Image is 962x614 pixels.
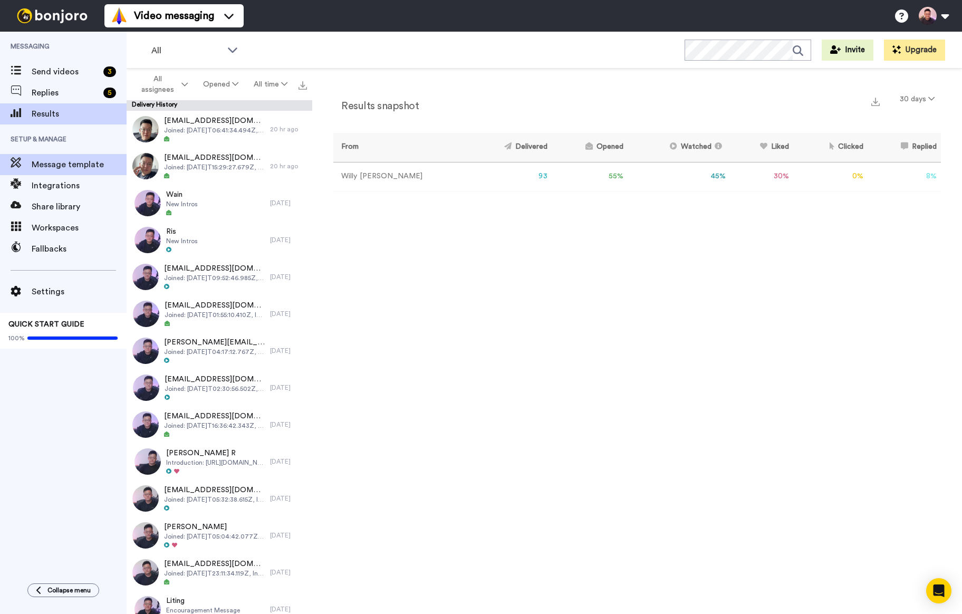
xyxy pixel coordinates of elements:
img: d64195de-223b-4930-88a8-79c636cccd6c-thumb.jpg [132,411,159,438]
div: [DATE] [270,310,307,318]
div: [DATE] [270,531,307,540]
span: Wain [166,189,198,200]
span: Message template [32,158,127,171]
span: Integrations [32,179,127,192]
span: [EMAIL_ADDRESS][DOMAIN_NAME] [165,374,265,385]
span: [EMAIL_ADDRESS][DOMAIN_NAME] [164,559,265,569]
div: [DATE] [270,420,307,429]
button: Export a summary of each team member’s results that match this filter now. [868,93,883,109]
div: [DATE] [270,605,307,613]
span: Video messaging [134,8,214,23]
img: c839cb43-feb2-424e-a8a5-304f7ee841ba-thumb.jpg [132,338,159,364]
th: Clicked [793,133,867,162]
span: New Intros [166,200,198,208]
img: vm-color.svg [111,7,128,24]
span: [EMAIL_ADDRESS][DOMAIN_NAME] [164,485,265,495]
th: Replied [868,133,941,162]
button: All assignees [129,70,195,99]
span: [EMAIL_ADDRESS][DOMAIN_NAME] [164,411,265,421]
div: [DATE] [270,347,307,355]
img: cfa2b3b5-503d-4e8a-b426-88352e7c3a51-thumb.jpg [132,559,159,586]
td: 30 % [730,162,793,191]
img: 8f2b378f-994e-4e9a-be6e-253e54ad4f64-thumb.jpg [133,375,159,401]
span: [EMAIL_ADDRESS][DOMAIN_NAME] [164,116,265,126]
span: [EMAIL_ADDRESS][DOMAIN_NAME] [165,300,265,311]
img: export.svg [871,98,880,106]
button: Upgrade [884,40,945,61]
span: Liting [166,596,240,606]
td: Willy [PERSON_NAME] [333,162,468,191]
img: b10d50cb-6fa1-44e7-880b-829d2a46092c-thumb.jpg [134,448,161,475]
th: From [333,133,468,162]
span: [PERSON_NAME] R [166,448,265,458]
span: Replies [32,87,99,99]
span: [PERSON_NAME] [164,522,265,532]
div: 5 [103,88,116,98]
button: Export all results that match these filters now. [295,76,310,92]
div: Delivery History [127,100,312,111]
span: New Intros [166,237,198,245]
span: Workspaces [32,222,127,234]
span: Joined: [DATE]T23:11:34.119Z, Introduction: I'm Eve from [GEOGRAPHIC_DATA] currently homemaker, t... [164,569,265,578]
div: [DATE] [270,273,307,281]
div: Open Intercom Messenger [926,578,951,603]
img: a19fcb3e-38c1-46f4-ba13-de50184c6ea0-thumb.jpg [132,153,159,179]
a: WainNew Intros[DATE] [127,185,312,222]
div: [DATE] [270,199,307,207]
button: 30 days [893,90,941,109]
a: [PERSON_NAME][EMAIL_ADDRESS][DOMAIN_NAME]Joined: [DATE]T04:17:12.767Z, Introduction: [PERSON_NAME... [127,332,312,369]
span: Fallbacks [32,243,127,255]
td: 93 [468,162,552,191]
img: 97d23742-c326-4b0b-8411-e823ef76f352-thumb.jpg [132,264,159,290]
span: [EMAIL_ADDRESS][DOMAIN_NAME] [164,263,265,274]
div: [DATE] [270,236,307,244]
td: 45 % [628,162,730,191]
button: Invite [822,40,873,61]
img: fbcfe39d-cbf5-496d-8686-65bb499babd4-thumb.jpg [132,485,159,512]
div: 20 hr ago [270,162,307,170]
a: [EMAIL_ADDRESS][DOMAIN_NAME]Joined: [DATE]T02:30:56.502Z, Introduction: Hello, I’m [PERSON_NAME],... [127,369,312,406]
img: 57867f60-7737-4b01-9f0d-9be58b235aac-thumb.jpg [134,190,161,216]
img: export.svg [299,81,307,90]
span: Joined: [DATE]T02:30:56.502Z, Introduction: Hello, I’m [PERSON_NAME], e-commerce solopreneur. [165,385,265,393]
span: Joined: [DATE]T05:04:42.077Z, Introduction: Hi, i'm [PERSON_NAME], a property agent. Looking forw... [164,532,265,541]
a: [PERSON_NAME] RIntroduction: [URL][DOMAIN_NAME][DATE] [127,443,312,480]
span: Joined: [DATE]T06:41:34.494Z, Introduction: Hi [PERSON_NAME] i'm [PERSON_NAME], i work in Fnb chi... [164,126,265,135]
button: Opened [195,75,246,94]
th: Delivered [468,133,552,162]
a: [EMAIL_ADDRESS][DOMAIN_NAME]Joined: [DATE]T05:32:38.615Z, Introduction: Hi, I am Sandeep. Looking... [127,480,312,517]
div: [DATE] [270,568,307,577]
button: Collapse menu [27,583,99,597]
span: [EMAIL_ADDRESS][DOMAIN_NAME] [164,152,265,163]
span: All [151,44,222,57]
img: eb5980d5-9ade-47f8-a126-ee35a02ea187-thumb.jpg [133,301,159,327]
a: [EMAIL_ADDRESS][DOMAIN_NAME]Joined: [DATE]T01:55:10.410Z, Introduction: Hi I’m [PERSON_NAME] and ... [127,295,312,332]
span: Introduction: [URL][DOMAIN_NAME] [166,458,265,467]
span: Joined: [DATE]T04:17:12.767Z, Introduction: [PERSON_NAME] • 1m Hi all, I am [PERSON_NAME] from th... [164,348,265,356]
td: 8 % [868,162,941,191]
div: 3 [103,66,116,77]
div: [DATE] [270,494,307,503]
button: All time [246,75,295,94]
td: 55 % [552,162,628,191]
img: 1bfafe4b-8346-47fc-a527-b59eb04797be-thumb.jpg [132,116,159,142]
span: Joined: [DATE]T05:32:38.615Z, Introduction: Hi, I am Sandeep. Looking to learn E-commerce and Loo... [164,495,265,504]
a: [EMAIL_ADDRESS][DOMAIN_NAME]Joined: [DATE]T16:36:42.343Z, Introduction: Hi my name is [PERSON_NAM... [127,406,312,443]
span: Ris [166,226,198,237]
span: Send videos [32,65,99,78]
td: 0 % [793,162,867,191]
span: 100% [8,334,25,342]
img: bj-logo-header-white.svg [13,8,92,23]
span: Results [32,108,127,120]
span: QUICK START GUIDE [8,321,84,328]
span: Joined: [DATE]T15:29:27.679Z, Introduction: Hi, my name is [PERSON_NAME] and I am from [DEMOGRAPH... [164,163,265,171]
a: [EMAIL_ADDRESS][DOMAIN_NAME]Joined: [DATE]T06:41:34.494Z, Introduction: Hi [PERSON_NAME] i'm [PER... [127,111,312,148]
span: All assignees [137,74,179,95]
span: Settings [32,285,127,298]
a: [EMAIL_ADDRESS][DOMAIN_NAME]Joined: [DATE]T09:52:46.985Z, Introduction: Hi Jinrui here. [DEMOGRAP... [127,258,312,295]
div: [DATE] [270,457,307,466]
th: Opened [552,133,628,162]
th: Watched [628,133,730,162]
span: Collapse menu [47,586,91,594]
